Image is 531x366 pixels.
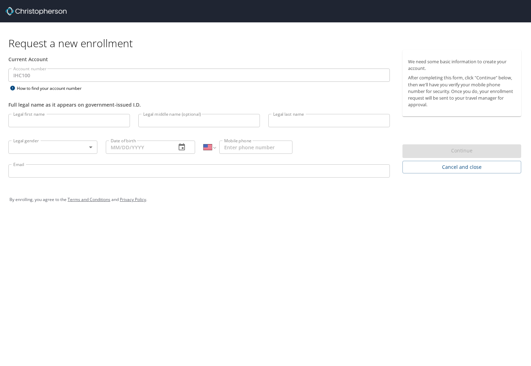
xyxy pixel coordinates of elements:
input: MM/DD/YYYY [106,141,170,154]
img: cbt logo [6,7,67,15]
span: Cancel and close [408,163,516,172]
div: ​ [8,141,97,154]
input: Enter phone number [219,141,292,154]
div: Full legal name as it appears on government-issued I.D. [8,101,390,108]
p: We need some basic information to create your account. [408,58,516,72]
div: By enrolling, you agree to the and . [9,191,522,208]
div: How to find your account number [8,84,96,93]
div: Current Account [8,56,390,63]
a: Privacy Policy [120,196,146,202]
button: Cancel and close [402,161,521,174]
h1: Request a new enrollment [8,36,527,50]
a: Terms and Conditions [68,196,110,202]
p: After completing this form, click "Continue" below, then we'll have you verify your mobile phone ... [408,74,516,108]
